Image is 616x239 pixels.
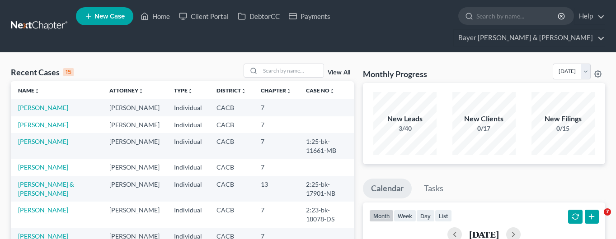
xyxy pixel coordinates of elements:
[18,163,68,171] a: [PERSON_NAME]
[18,104,68,111] a: [PERSON_NAME]
[174,8,233,24] a: Client Portal
[416,179,451,198] a: Tasks
[299,133,354,159] td: 1:25-bk-11661-MB
[363,69,427,79] h3: Monthly Progress
[416,210,435,222] button: day
[94,13,125,20] span: New Case
[18,138,68,145] a: [PERSON_NAME]
[63,68,74,76] div: 15
[329,88,335,94] i: unfold_more
[18,87,40,94] a: Nameunfold_more
[209,159,254,176] td: CACB
[11,67,74,78] div: Recent Cases
[452,124,516,133] div: 0/17
[167,99,209,116] td: Individual
[286,88,292,94] i: unfold_more
[209,202,254,227] td: CACB
[469,230,499,239] h2: [DATE]
[174,87,193,94] a: Typeunfold_more
[167,159,209,176] td: Individual
[167,116,209,133] td: Individual
[34,88,40,94] i: unfold_more
[254,116,299,133] td: 7
[299,176,354,202] td: 2:25-bk-17901-NB
[261,87,292,94] a: Chapterunfold_more
[167,176,209,202] td: Individual
[363,179,412,198] a: Calendar
[102,159,167,176] td: [PERSON_NAME]
[102,116,167,133] td: [PERSON_NAME]
[254,133,299,159] td: 7
[136,8,174,24] a: Home
[394,210,416,222] button: week
[373,114,437,124] div: New Leads
[373,124,437,133] div: 3/40
[188,88,193,94] i: unfold_more
[299,202,354,227] td: 2:23-bk-18078-DS
[209,176,254,202] td: CACB
[369,210,394,222] button: month
[102,202,167,227] td: [PERSON_NAME]
[574,8,605,24] a: Help
[585,208,607,230] iframe: Intercom live chat
[531,124,595,133] div: 0/15
[18,180,74,197] a: [PERSON_NAME] & [PERSON_NAME]
[18,206,68,214] a: [PERSON_NAME]
[604,208,611,216] span: 7
[254,99,299,116] td: 7
[209,133,254,159] td: CACB
[476,8,559,24] input: Search by name...
[216,87,246,94] a: Districtunfold_more
[254,176,299,202] td: 13
[260,64,324,77] input: Search by name...
[306,87,335,94] a: Case Nounfold_more
[452,114,516,124] div: New Clients
[138,88,144,94] i: unfold_more
[254,159,299,176] td: 7
[284,8,335,24] a: Payments
[102,99,167,116] td: [PERSON_NAME]
[454,30,605,46] a: Bayer [PERSON_NAME] & [PERSON_NAME]
[167,133,209,159] td: Individual
[102,133,167,159] td: [PERSON_NAME]
[209,116,254,133] td: CACB
[109,87,144,94] a: Attorneyunfold_more
[209,99,254,116] td: CACB
[102,176,167,202] td: [PERSON_NAME]
[531,114,595,124] div: New Filings
[241,88,246,94] i: unfold_more
[328,69,350,76] a: View All
[167,202,209,227] td: Individual
[435,210,452,222] button: list
[254,202,299,227] td: 7
[18,121,68,129] a: [PERSON_NAME]
[233,8,284,24] a: DebtorCC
